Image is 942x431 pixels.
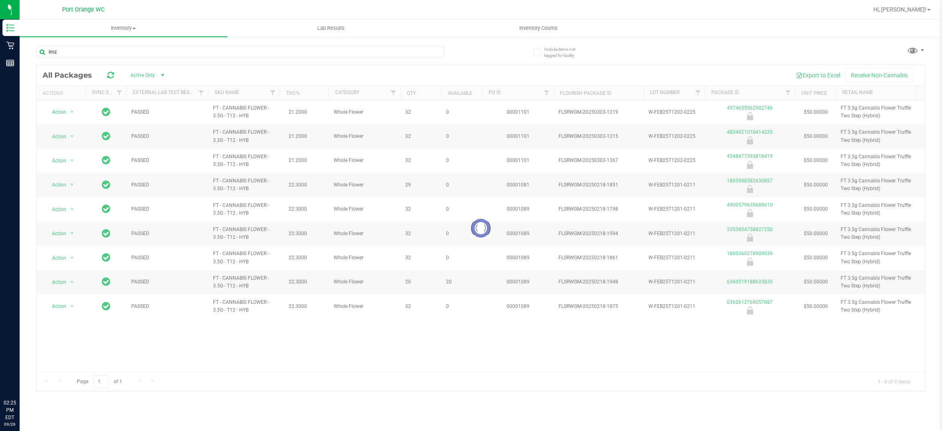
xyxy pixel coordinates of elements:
[4,421,16,427] p: 09/26
[6,41,14,49] inline-svg: Retail
[24,364,34,374] iframe: Resource center unread badge
[435,20,642,37] a: Inventory Counts
[20,25,227,32] span: Inventory
[306,25,356,32] span: Lab Results
[227,20,435,37] a: Lab Results
[4,399,16,421] p: 02:25 PM EDT
[20,20,227,37] a: Inventory
[544,46,585,58] span: Include items not tagged for facility
[6,24,14,32] inline-svg: Inventory
[873,6,926,13] span: Hi, [PERSON_NAME]!
[36,46,444,58] input: Search Package ID, Item Name, SKU, Lot or Part Number...
[8,366,33,390] iframe: Resource center
[508,25,569,32] span: Inventory Counts
[62,6,105,13] span: Port Orange WC
[6,59,14,67] inline-svg: Reports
